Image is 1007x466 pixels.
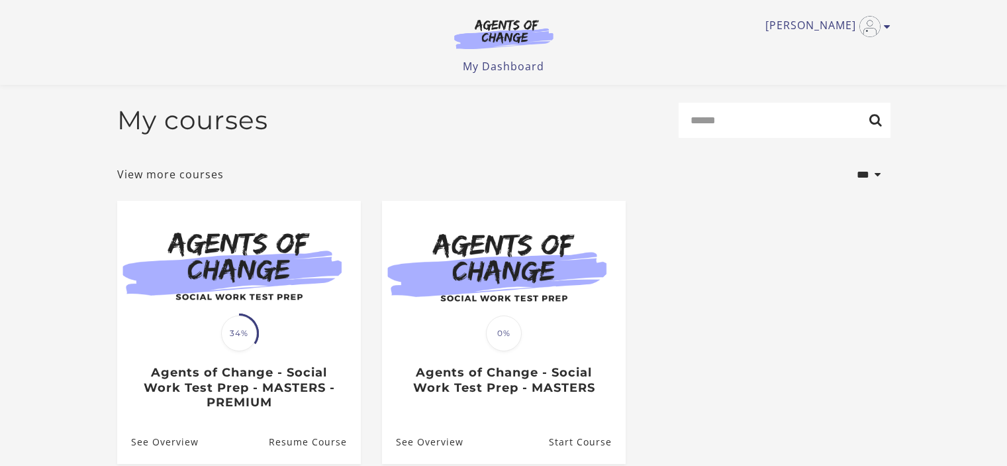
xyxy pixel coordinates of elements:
img: Agents of Change Logo [440,19,567,49]
a: Agents of Change - Social Work Test Prep - MASTERS: See Overview [382,420,463,463]
a: Toggle menu [765,16,884,37]
h3: Agents of Change - Social Work Test Prep - MASTERS - PREMIUM [131,365,346,410]
a: Agents of Change - Social Work Test Prep - MASTERS: Resume Course [548,420,625,463]
a: Agents of Change - Social Work Test Prep - MASTERS - PREMIUM: Resume Course [268,420,360,463]
a: View more courses [117,166,224,182]
span: 34% [221,316,257,351]
a: My Dashboard [463,59,544,74]
span: 0% [486,316,522,351]
a: Agents of Change - Social Work Test Prep - MASTERS - PREMIUM: See Overview [117,420,199,463]
h3: Agents of Change - Social Work Test Prep - MASTERS [396,365,611,395]
h2: My courses [117,105,268,136]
